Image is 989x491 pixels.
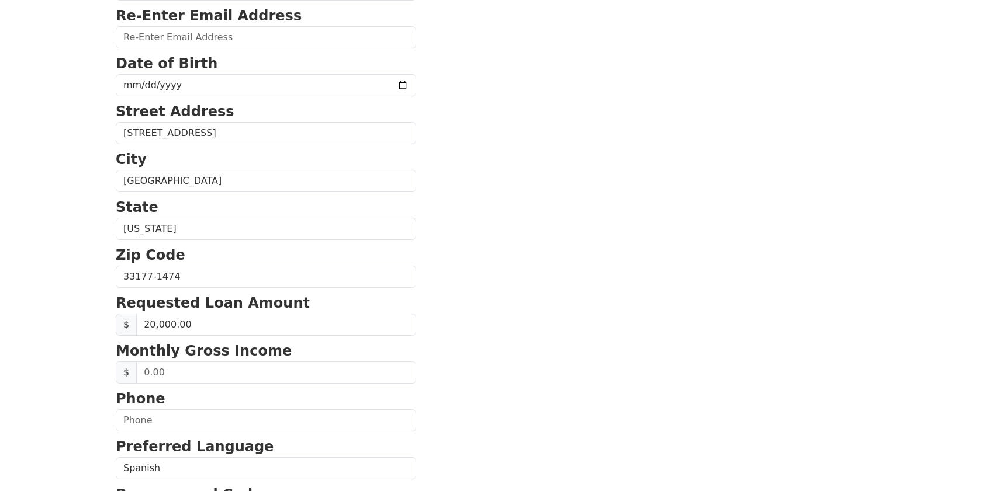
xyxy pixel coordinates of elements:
[116,8,302,24] strong: Re-Enter Email Address
[116,170,416,192] input: City
[116,103,234,120] strong: Street Address
[116,391,165,407] strong: Phone
[116,295,310,311] strong: Requested Loan Amount
[116,26,416,48] input: Re-Enter Email Address
[116,314,137,336] span: $
[136,314,416,336] input: Requested Loan Amount
[116,409,416,431] input: Phone
[116,438,274,455] strong: Preferred Language
[116,266,416,288] input: Zip Code
[116,340,416,361] p: Monthly Gross Income
[136,361,416,384] input: 0.00
[116,151,147,168] strong: City
[116,55,217,72] strong: Date of Birth
[116,199,158,215] strong: State
[116,361,137,384] span: $
[116,122,416,144] input: Street Address
[116,247,185,263] strong: Zip Code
